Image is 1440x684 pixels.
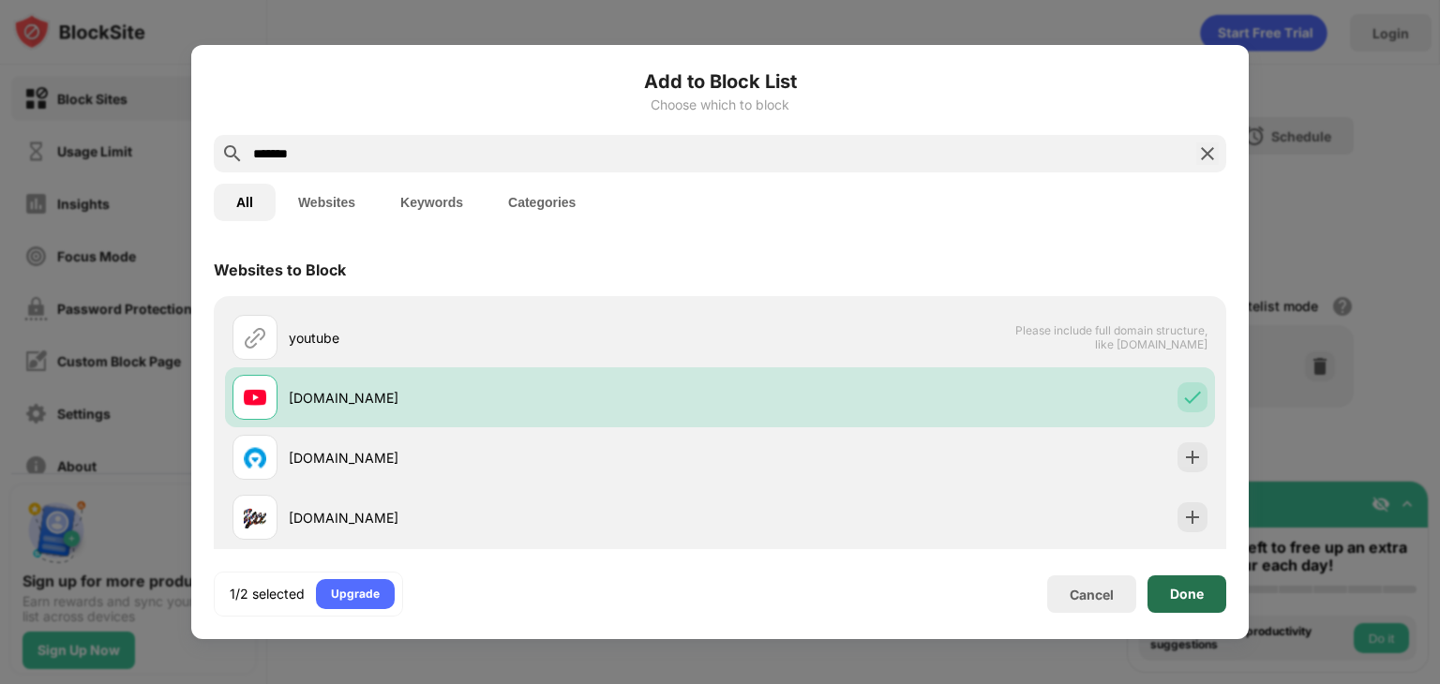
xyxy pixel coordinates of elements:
[214,97,1226,112] div: Choose which to block
[289,328,720,348] div: youtube
[214,184,276,221] button: All
[378,184,486,221] button: Keywords
[244,386,266,409] img: favicons
[221,142,244,165] img: search.svg
[276,184,378,221] button: Websites
[244,506,266,528] img: favicons
[1070,587,1114,602] div: Cancel
[1014,323,1207,351] span: Please include full domain structure, like [DOMAIN_NAME]
[244,326,266,349] img: url.svg
[1196,142,1219,165] img: search-close
[244,446,266,468] img: favicons
[289,508,720,528] div: [DOMAIN_NAME]
[289,388,720,408] div: [DOMAIN_NAME]
[214,67,1226,96] h6: Add to Block List
[1170,587,1204,602] div: Done
[214,260,346,279] div: Websites to Block
[289,448,720,468] div: [DOMAIN_NAME]
[230,585,305,603] div: 1/2 selected
[486,184,598,221] button: Categories
[331,585,380,603] div: Upgrade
